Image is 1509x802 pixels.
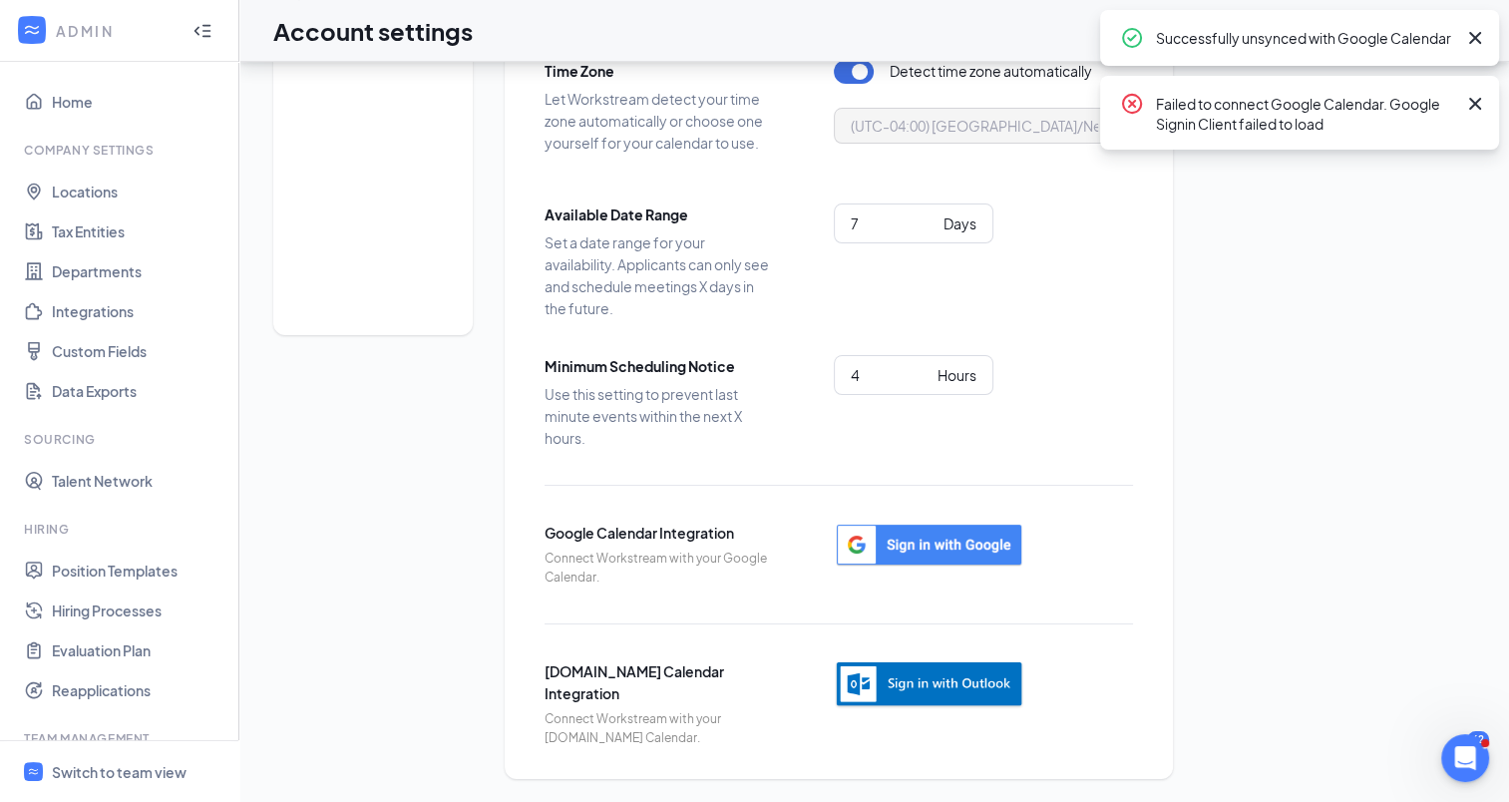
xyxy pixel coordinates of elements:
span: Time Zone [545,60,774,82]
span: Connect Workstream with your [DOMAIN_NAME] Calendar. [545,710,774,748]
div: Successfully unsynced with Google Calendar [1156,26,1455,50]
svg: WorkstreamLogo [22,20,42,40]
div: 62 [1467,731,1489,748]
a: Talent Network [52,461,222,501]
div: Sourcing [24,431,218,448]
span: Google Calendar Integration [545,522,774,544]
span: Let Workstream detect your time zone automatically or choose one yourself for your calendar to use. [545,88,774,154]
a: Evaluation Plan [52,630,222,670]
a: Integrations [52,291,222,331]
span: Detect time zone automatically [890,60,1092,84]
a: Home [52,82,222,122]
a: Custom Fields [52,331,222,371]
svg: Cross [1463,92,1487,116]
svg: Cross [1463,26,1487,50]
a: Departments [52,251,222,291]
svg: Collapse [192,21,212,41]
a: Hiring Processes [52,591,222,630]
span: Available Date Range [545,203,774,225]
iframe: Intercom live chat [1441,734,1489,782]
div: Hiring [24,521,218,538]
span: Connect Workstream with your Google Calendar. [545,550,774,588]
div: Company Settings [24,142,218,159]
svg: WorkstreamLogo [27,765,40,778]
span: (UTC-04:00) [GEOGRAPHIC_DATA]/New_York - Eastern Time [851,111,1247,141]
div: Hours [938,364,976,386]
div: Days [943,212,976,234]
svg: CrossCircle [1120,92,1144,116]
a: Tax Entities [52,211,222,251]
span: [DOMAIN_NAME] Calendar Integration [545,660,774,704]
div: ADMIN [56,21,175,41]
div: Switch to team view [52,762,187,782]
h1: Account settings [273,14,473,48]
a: Position Templates [52,551,222,591]
div: Failed to connect Google Calendar. Google Signin Client failed to load [1156,92,1455,134]
span: Use this setting to prevent last minute events within the next X hours. [545,383,774,449]
span: Minimum Scheduling Notice [545,355,774,377]
a: Data Exports [52,371,222,411]
a: Reapplications [52,670,222,710]
span: Set a date range for your availability. Applicants can only see and schedule meetings X days in t... [545,231,774,319]
svg: CheckmarkCircle [1120,26,1144,50]
a: Locations [52,172,222,211]
div: Team Management [24,730,218,747]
